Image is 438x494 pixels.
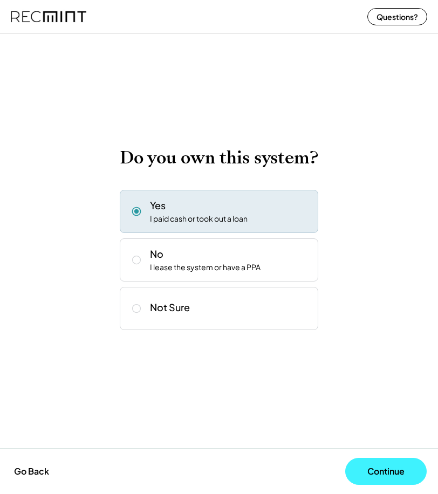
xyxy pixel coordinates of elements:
button: Continue [345,458,427,485]
div: Not Sure [150,301,190,313]
img: recmint-logotype%403x%20%281%29.jpeg [11,2,86,31]
h2: Do you own this system? [120,147,318,168]
div: No [150,247,163,260]
button: Go Back [11,459,52,483]
div: I paid cash or took out a loan [150,214,248,224]
div: I lease the system or have a PPA [150,262,261,273]
div: Yes [150,198,166,212]
button: Questions? [367,8,427,25]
